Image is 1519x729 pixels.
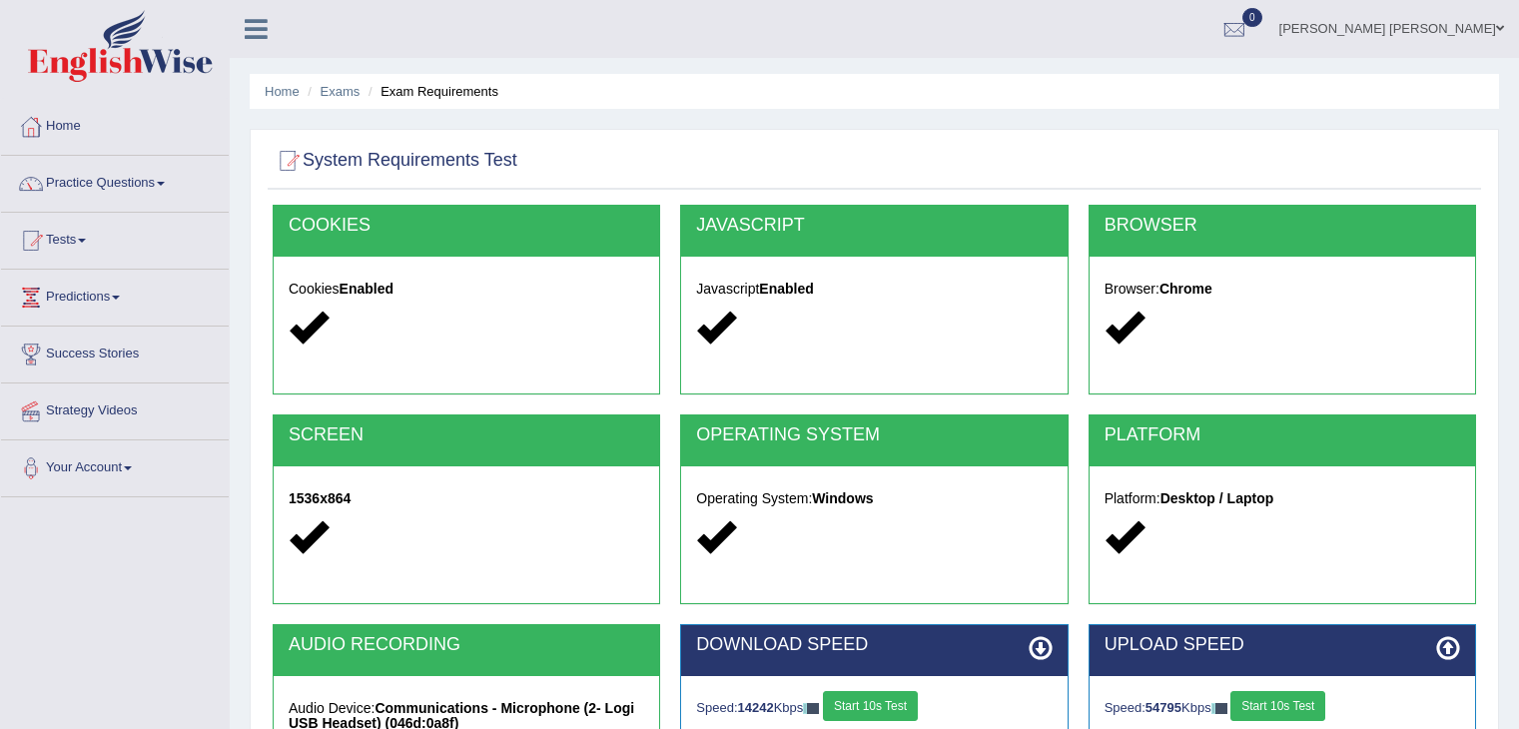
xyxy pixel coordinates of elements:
h5: Platform: [1105,491,1460,506]
h2: UPLOAD SPEED [1105,635,1460,655]
h2: AUDIO RECORDING [289,635,644,655]
a: Success Stories [1,327,229,376]
h5: Browser: [1105,282,1460,297]
a: Practice Questions [1,156,229,206]
img: ajax-loader-fb-connection.gif [1211,703,1227,714]
h2: OPERATING SYSTEM [696,425,1052,445]
strong: Windows [812,490,873,506]
h2: COOKIES [289,216,644,236]
button: Start 10s Test [823,691,918,721]
button: Start 10s Test [1230,691,1325,721]
span: 0 [1242,8,1262,27]
h5: Operating System: [696,491,1052,506]
h2: System Requirements Test [273,146,517,176]
h2: BROWSER [1105,216,1460,236]
div: Speed: Kbps [1105,691,1460,726]
a: Predictions [1,270,229,320]
strong: Enabled [759,281,813,297]
h2: DOWNLOAD SPEED [696,635,1052,655]
a: Tests [1,213,229,263]
strong: Chrome [1159,281,1212,297]
a: Your Account [1,440,229,490]
strong: 54795 [1145,700,1181,715]
img: ajax-loader-fb-connection.gif [803,703,819,714]
h2: SCREEN [289,425,644,445]
h2: PLATFORM [1105,425,1460,445]
a: Strategy Videos [1,383,229,433]
a: Home [265,84,300,99]
strong: Desktop / Laptop [1160,490,1274,506]
strong: Enabled [340,281,393,297]
h5: Cookies [289,282,644,297]
h2: JAVASCRIPT [696,216,1052,236]
a: Exams [321,84,361,99]
strong: 14242 [738,700,774,715]
strong: 1536x864 [289,490,351,506]
li: Exam Requirements [364,82,498,101]
h5: Javascript [696,282,1052,297]
div: Speed: Kbps [696,691,1052,726]
a: Home [1,99,229,149]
